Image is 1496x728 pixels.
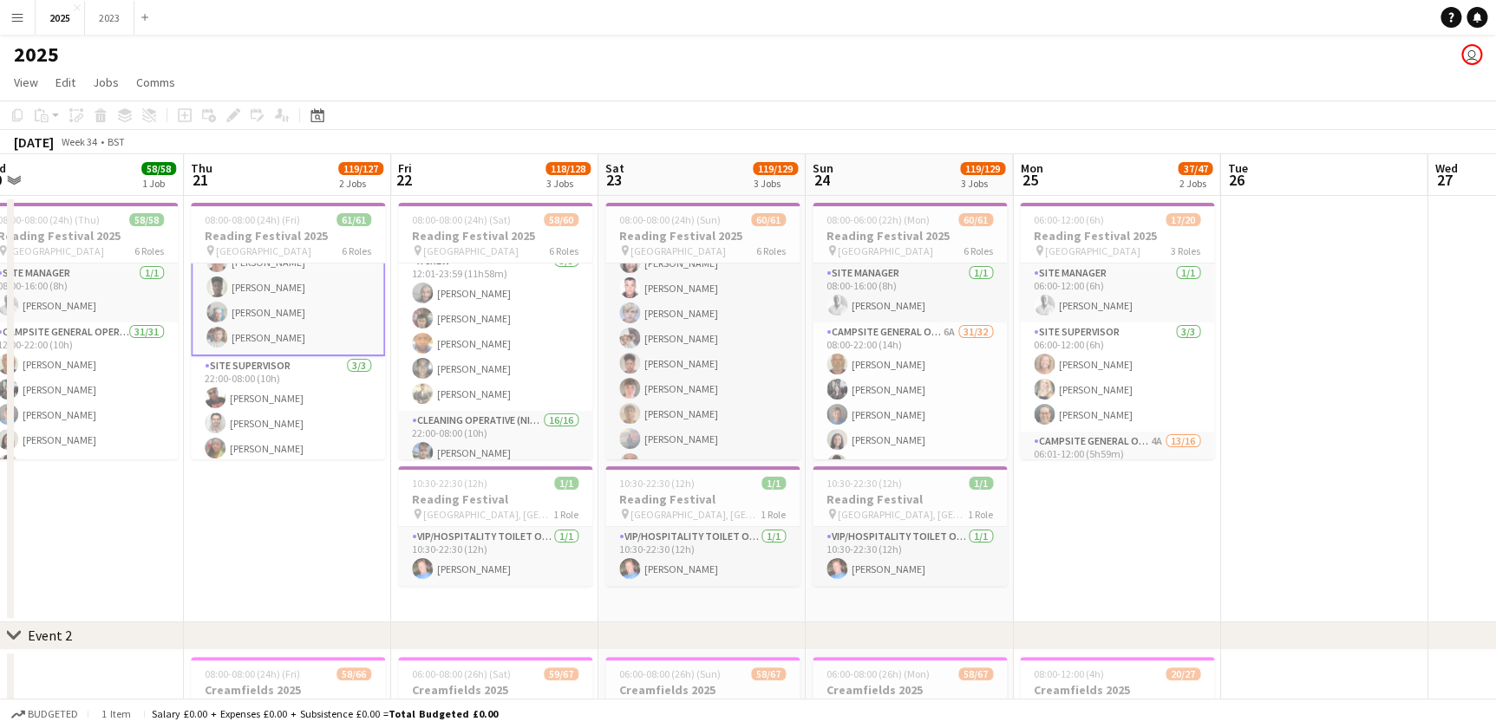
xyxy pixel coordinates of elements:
a: Jobs [86,71,126,94]
span: Budgeted [28,708,78,720]
span: View [14,75,38,90]
h1: 2025 [14,42,59,68]
app-user-avatar: Chris hessey [1461,44,1482,65]
span: 1 item [95,707,137,720]
span: Week 34 [57,135,101,148]
button: Budgeted [9,705,81,724]
a: Comms [129,71,182,94]
div: Event 2 [28,627,72,644]
div: Salary £0.00 + Expenses £0.00 + Subsistence £0.00 = [152,707,498,720]
div: [DATE] [14,133,54,151]
span: Comms [136,75,175,90]
span: Edit [56,75,75,90]
span: Jobs [93,75,119,90]
button: 2023 [85,1,134,35]
a: Edit [49,71,82,94]
div: BST [108,135,125,148]
button: 2025 [36,1,85,35]
a: View [7,71,45,94]
span: Total Budgeted £0.00 [389,707,498,720]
